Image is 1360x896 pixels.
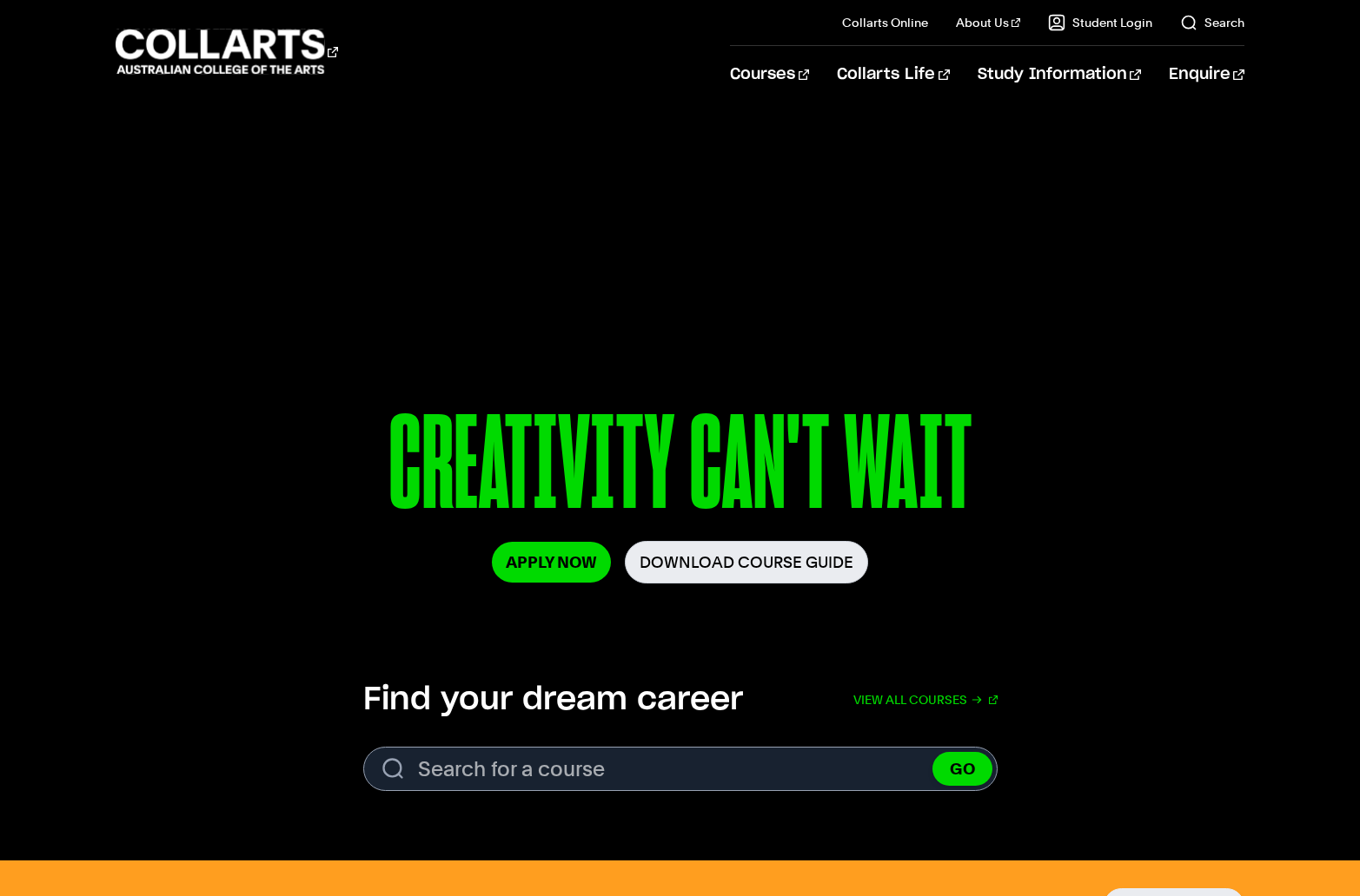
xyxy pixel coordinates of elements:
[363,747,998,791] input: Search for a course
[730,46,809,103] a: Courses
[492,542,611,583] a: Apply Now
[853,681,998,719] a: View all courses
[978,46,1141,103] a: Study Information
[363,747,998,791] form: Search
[625,541,868,583] a: Download Course Guide
[116,27,338,76] div: Go to homepage
[170,398,1191,541] p: CREATIVITY CAN'T WAIT
[842,14,928,31] a: Collarts Online
[363,681,743,719] h2: Find your dream career
[1180,14,1244,31] a: Search
[932,752,992,786] button: GO
[1048,14,1152,31] a: Student Login
[837,46,949,103] a: Collarts Life
[1169,46,1244,103] a: Enquire
[956,14,1020,31] a: About Us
